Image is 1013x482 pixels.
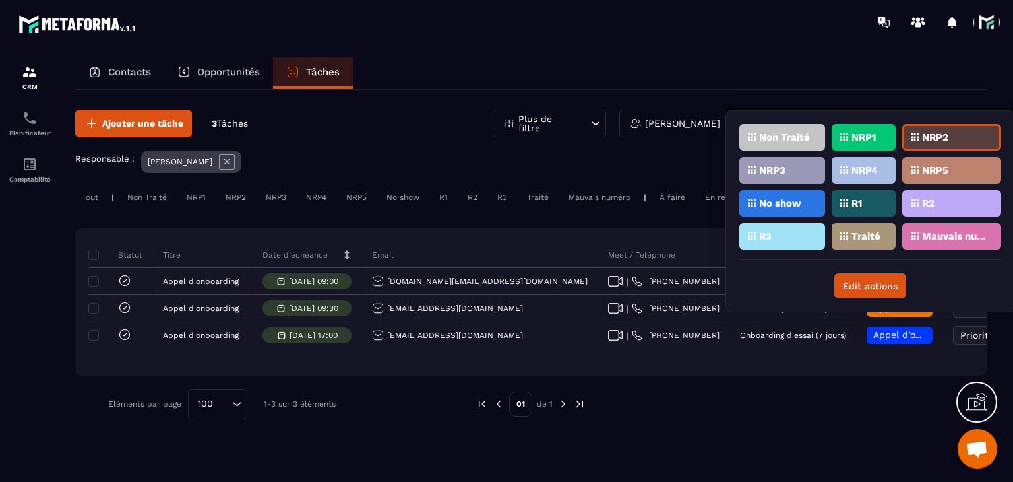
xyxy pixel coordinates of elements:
[493,398,505,410] img: prev
[372,250,394,260] p: Email
[851,133,876,142] p: NRP1
[163,277,239,286] p: Appel d'onboarding
[520,189,555,205] div: Traité
[289,277,338,286] p: [DATE] 09:00
[627,277,629,287] span: |
[306,66,340,78] p: Tâches
[960,330,994,341] span: Priorité
[461,189,484,205] div: R2
[193,397,218,411] span: 100
[3,54,56,100] a: formationformationCRM
[289,304,338,313] p: [DATE] 09:30
[75,57,164,89] a: Contacts
[851,199,862,208] p: R1
[627,304,629,314] span: |
[3,129,56,137] p: Planificateur
[22,110,38,126] img: scheduler
[273,57,353,89] a: Tâches
[102,117,183,130] span: Ajouter une tâche
[537,399,553,409] p: de 1
[262,250,328,260] p: Date d’échéance
[562,189,637,205] div: Mauvais numéro
[958,429,997,469] div: Ouvrir le chat
[3,83,56,90] p: CRM
[509,392,532,417] p: 01
[740,331,846,340] p: Onboarding d'essai (7 jours)
[197,66,260,78] p: Opportunités
[22,64,38,80] img: formation
[433,189,454,205] div: R1
[75,110,192,137] button: Ajouter une tâche
[922,232,986,241] p: Mauvais numéro
[922,199,935,208] p: R2
[340,189,373,205] div: NRP5
[851,166,878,175] p: NRP4
[163,250,181,260] p: Titre
[759,133,810,142] p: Non Traité
[163,304,239,313] p: Appel d'onboarding
[18,12,137,36] img: logo
[476,398,488,410] img: prev
[290,331,338,340] p: [DATE] 17:00
[653,189,692,205] div: À faire
[518,114,576,133] p: Plus de filtre
[108,66,151,78] p: Contacts
[22,156,38,172] img: accountant
[121,189,173,205] div: Non Traité
[212,118,248,130] p: 3
[75,154,135,164] p: Responsable :
[3,176,56,183] p: Comptabilité
[219,189,253,205] div: NRP2
[108,399,181,409] p: Éléments par page
[299,189,333,205] div: NRP4
[111,193,114,202] p: |
[3,147,56,193] a: accountantaccountantComptabilité
[380,189,426,205] div: No show
[644,193,646,202] p: |
[632,303,720,314] a: [PHONE_NUMBER]
[608,250,675,260] p: Meet / Téléphone
[180,189,212,205] div: NRP1
[922,166,948,175] p: NRP5
[3,100,56,147] a: schedulerschedulerPlanificateur
[491,189,514,205] div: R3
[922,133,948,142] p: NRP2
[164,57,273,89] a: Opportunités
[259,189,293,205] div: NRP3
[218,397,229,411] input: Search for option
[217,118,248,129] span: Tâches
[163,331,239,340] p: Appel d'onboarding
[632,330,720,341] a: [PHONE_NUMBER]
[645,119,720,128] p: [PERSON_NAME]
[759,199,801,208] p: No show
[698,189,749,205] div: En retard
[632,276,720,287] a: [PHONE_NUMBER]
[574,398,586,410] img: next
[834,273,906,298] button: Edit actions
[75,189,105,205] div: Tout
[188,389,247,419] div: Search for option
[851,232,880,241] p: Traité
[759,166,785,175] p: NRP3
[92,250,142,260] p: Statut
[627,331,629,341] span: |
[557,398,569,410] img: next
[873,329,998,340] span: Appel d’onboarding planifié
[148,157,212,166] p: [PERSON_NAME]
[264,399,336,409] p: 1-3 sur 3 éléments
[759,232,772,241] p: R3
